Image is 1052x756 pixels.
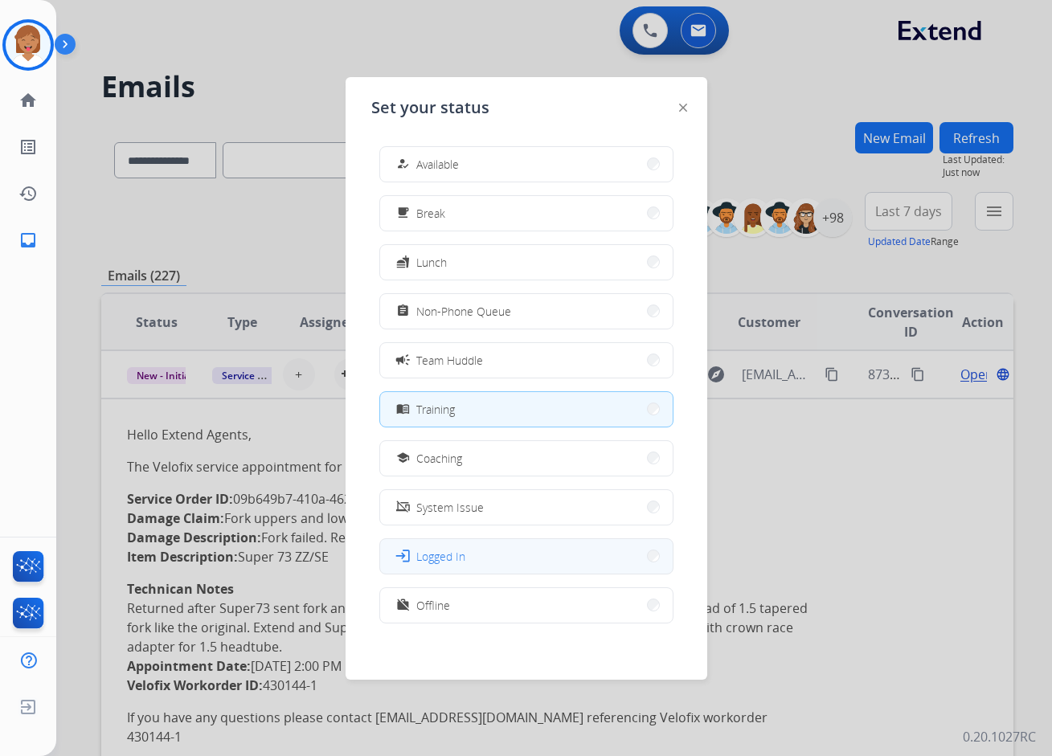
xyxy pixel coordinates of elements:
span: Break [416,205,445,222]
mat-icon: work_off [395,599,409,612]
button: Break [380,196,673,231]
mat-icon: home [18,91,38,110]
span: Coaching [416,450,462,467]
span: Available [416,156,459,173]
button: Coaching [380,441,673,476]
button: Training [380,392,673,427]
span: Training [416,401,455,418]
mat-icon: list_alt [18,137,38,157]
button: Lunch [380,245,673,280]
mat-icon: menu_book [395,403,409,416]
img: avatar [6,22,51,67]
p: 0.20.1027RC [963,727,1036,746]
span: Lunch [416,254,447,271]
span: Set your status [371,96,489,119]
span: Logged In [416,548,465,565]
button: System Issue [380,490,673,525]
span: Offline [416,597,450,614]
button: Available [380,147,673,182]
mat-icon: free_breakfast [395,206,409,220]
button: Offline [380,588,673,623]
button: Logged In [380,539,673,574]
mat-icon: fastfood [395,255,409,269]
mat-icon: phonelink_off [395,501,409,514]
mat-icon: login [394,548,410,564]
mat-icon: campaign [394,352,410,368]
mat-icon: assignment [395,304,409,318]
button: Team Huddle [380,343,673,378]
mat-icon: inbox [18,231,38,250]
span: Non-Phone Queue [416,303,511,320]
img: close-button [679,104,687,112]
mat-icon: school [395,452,409,465]
span: Team Huddle [416,352,483,369]
button: Non-Phone Queue [380,294,673,329]
mat-icon: history [18,184,38,203]
span: System Issue [416,499,484,516]
mat-icon: how_to_reg [395,157,409,171]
